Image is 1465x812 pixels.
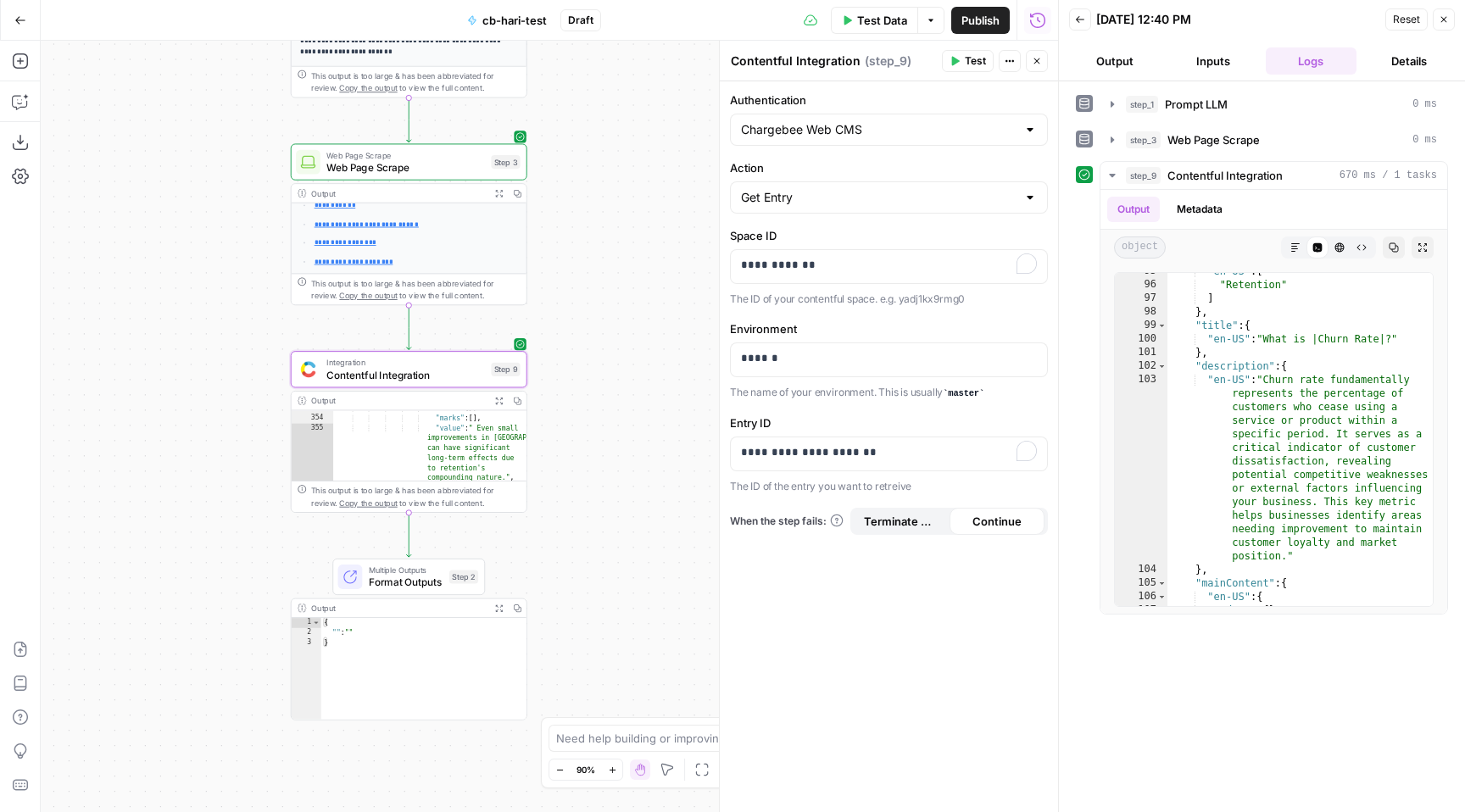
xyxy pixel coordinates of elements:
span: object [1114,236,1166,259]
input: Chargebee Web CMS [741,121,1017,138]
span: Format Outputs [369,575,443,590]
span: Copy the output [339,83,397,92]
div: Step 9 [491,363,520,376]
code: master [943,388,984,398]
p: The ID of your contentful space. e.g. yadj1kx9rmg0 [730,291,1048,308]
textarea: Contentful Integration [731,53,861,70]
button: Publish [951,7,1010,34]
label: Entry ID [730,414,1048,431]
span: step_3 [1126,131,1161,148]
div: 355 [292,424,333,483]
div: 670 ms / 1 tasks [1100,190,1447,614]
span: Test [965,53,986,69]
button: 0 ms [1100,91,1447,118]
div: Output [311,187,485,199]
div: 107 [1115,603,1167,617]
div: 2 [292,628,321,638]
button: Output [1069,47,1161,75]
div: Multiple OutputsFormat OutputsStep 2Output{ "":""} [291,559,527,720]
a: When the step fails: [730,514,844,529]
span: Draft [568,13,593,28]
span: 670 ms / 1 tasks [1340,168,1437,183]
div: To enrich screen reader interactions, please activate Accessibility in Grammarly extension settings [731,250,1047,283]
div: 105 [1115,576,1167,590]
span: 90% [577,763,595,776]
button: Details [1363,47,1455,75]
button: Logs [1266,47,1357,75]
span: Contentful Integration [1167,167,1283,184]
button: Test Data [831,7,917,34]
span: Copy the output [339,291,397,300]
g: Edge from step_9 to step_2 [407,513,411,557]
span: ( step_9 ) [865,53,911,70]
button: Test [942,50,994,72]
div: This output is too large & has been abbreviated for review. to view the full content. [311,485,521,509]
div: 1 [292,618,321,628]
button: Metadata [1167,197,1233,222]
span: step_9 [1126,167,1161,184]
div: To enrich screen reader interactions, please activate Accessibility in Grammarly extension settings [731,437,1047,470]
span: cb-hari-test [482,12,547,29]
span: step_1 [1126,96,1158,113]
div: Output [311,394,485,406]
div: Step 2 [449,570,478,583]
label: Environment [730,320,1048,337]
div: This output is too large & has been abbreviated for review. to view the full content. [311,277,521,302]
button: cb-hari-test [457,7,557,34]
div: 102 [1115,359,1167,373]
div: IntegrationContentful IntegrationStep 9Output "data":{}, "marks":[], "value":" Even small improve... [291,351,527,513]
span: Integration [326,356,485,368]
span: Copy the output [339,498,397,508]
span: Prompt LLM [1165,96,1228,113]
input: Get Entry [741,189,1017,206]
button: Inputs [1167,47,1259,75]
span: Web Page Scrape [326,159,485,175]
span: Reset [1393,12,1420,27]
label: Authentication [730,92,1048,108]
div: Output [311,602,485,614]
span: Multiple Outputs [369,564,443,576]
button: Terminate Workflow [854,508,950,535]
div: 104 [1115,563,1167,576]
g: Edge from step_1 to step_3 [407,98,411,142]
span: 0 ms [1412,97,1437,112]
div: 103 [1115,373,1167,563]
span: Toggle code folding, rows 99 through 101 [1157,319,1167,332]
div: 106 [1115,590,1167,603]
span: Toggle code folding, rows 1 through 3 [312,618,320,628]
button: 0 ms [1100,126,1447,153]
span: Terminate Workflow [864,513,939,530]
button: Reset [1385,8,1428,31]
div: 100 [1115,332,1167,346]
img: sdasd.png [300,361,315,377]
div: 97 [1115,292,1167,305]
span: Toggle code folding, rows 106 through 3413 [1157,590,1167,603]
span: Continue [972,513,1022,530]
button: Output [1107,197,1160,222]
div: 101 [1115,346,1167,359]
span: Web Page Scrape [1167,131,1260,148]
div: 96 [1115,278,1167,292]
div: 3 [292,637,321,648]
span: 0 ms [1412,132,1437,147]
div: 98 [1115,305,1167,319]
div: This output is too large & has been abbreviated for review. to view the full content. [311,70,521,94]
span: Contentful Integration [326,367,485,382]
label: Action [730,159,1048,176]
g: Edge from step_3 to step_9 [407,305,411,349]
div: Step 3 [491,155,520,169]
label: Space ID [730,227,1048,244]
span: Toggle code folding, rows 102 through 104 [1157,359,1167,373]
p: The ID of the entry you want to retreive [730,478,1048,495]
button: 670 ms / 1 tasks [1100,162,1447,189]
p: The name of your environment. This is usually [730,384,1048,401]
span: Toggle code folding, rows 105 through 3414 [1157,576,1167,590]
div: 354 [292,414,333,424]
span: Web Page Scrape [326,149,485,161]
div: 99 [1115,319,1167,332]
span: Publish [961,12,1000,29]
span: Test Data [857,12,907,29]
